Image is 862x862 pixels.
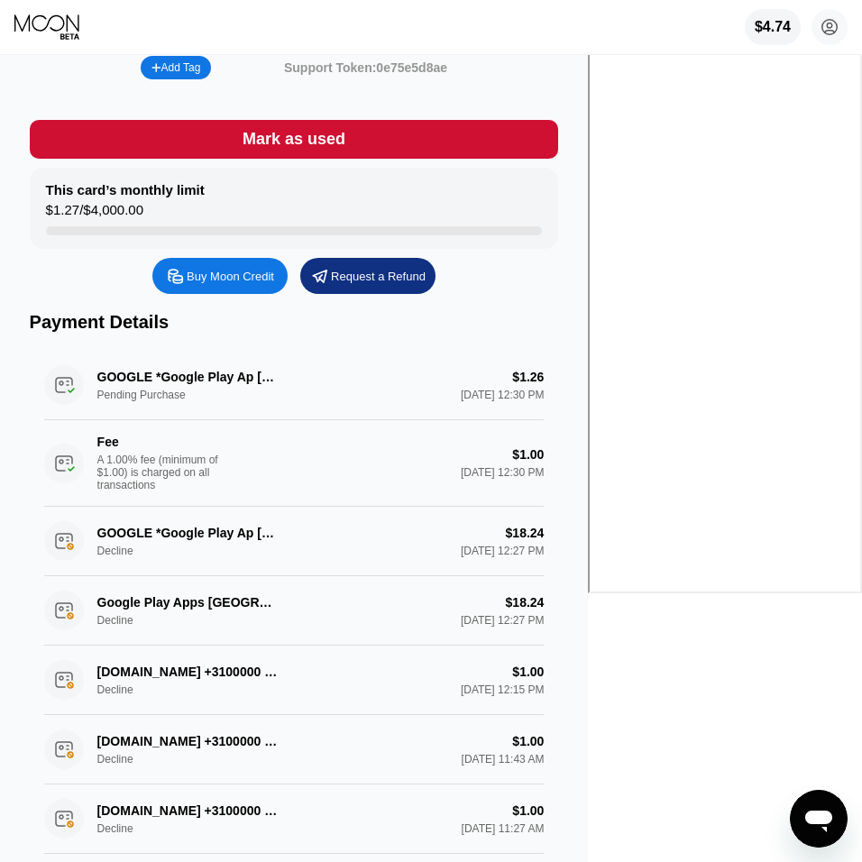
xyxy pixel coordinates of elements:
[755,19,791,35] div: $4.74
[243,129,345,150] div: Mark as used
[300,258,436,294] div: Request a Refund
[331,269,426,284] div: Request a Refund
[141,56,211,79] div: Add Tag
[284,60,447,75] div: Support Token: 0e75e5d8ae
[461,466,544,479] div: [DATE] 12:30 PM
[46,182,205,197] div: This card’s monthly limit
[512,447,544,462] div: $1.00
[97,435,278,449] div: Fee
[284,60,447,75] div: Support Token:0e75e5d8ae
[152,258,288,294] div: Buy Moon Credit
[44,420,545,507] div: FeeA 1.00% fee (minimum of $1.00) is charged on all transactions$1.00[DATE] 12:30 PM
[97,454,233,491] div: A 1.00% fee (minimum of $1.00) is charged on all transactions
[46,202,143,226] div: $1.27 / $4,000.00
[151,61,200,74] div: Add Tag
[30,120,559,159] div: Mark as used
[187,269,274,284] div: Buy Moon Credit
[790,790,848,848] iframe: Button to launch messaging window, conversation in progress
[745,9,801,45] div: $4.74
[30,312,559,333] div: Payment Details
